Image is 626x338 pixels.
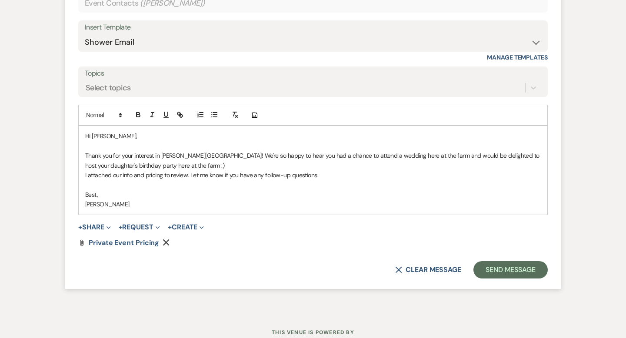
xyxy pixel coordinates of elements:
button: Share [78,224,111,231]
div: Select topics [86,82,131,94]
span: + [78,224,82,231]
span: + [168,224,172,231]
label: Topics [85,67,541,80]
p: [PERSON_NAME] [85,199,541,209]
button: Request [119,224,160,231]
div: Insert Template [85,21,541,34]
span: + [119,224,123,231]
p: Hi [PERSON_NAME], [85,131,541,141]
button: Send Message [473,261,548,278]
a: Manage Templates [487,53,548,61]
span: Private Event Pricing [89,238,159,247]
p: Thank you for your interest in [PERSON_NAME][GEOGRAPHIC_DATA]! We're so happy to hear you had a c... [85,151,541,170]
p: Best, [85,190,541,199]
button: Create [168,224,204,231]
p: I attached our info and pricing to review. Let me know if you have any follow-up questions. [85,170,541,180]
a: Private Event Pricing [89,239,159,246]
button: Clear message [395,266,461,273]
